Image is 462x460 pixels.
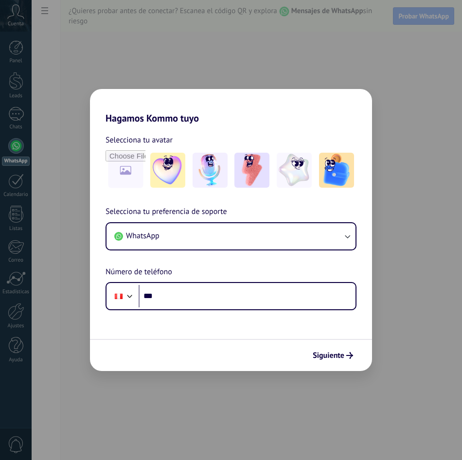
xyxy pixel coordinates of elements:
[106,134,173,146] span: Selecciona tu avatar
[106,206,227,218] span: Selecciona tu preferencia de soporte
[126,231,160,241] span: WhatsApp
[234,153,269,188] img: -3.jpeg
[90,89,372,124] h2: Hagamos Kommo tuyo
[150,153,185,188] img: -1.jpeg
[277,153,312,188] img: -4.jpeg
[313,352,344,359] span: Siguiente
[106,266,172,279] span: Número de teléfono
[107,223,355,249] button: WhatsApp
[319,153,354,188] img: -5.jpeg
[109,286,128,306] div: Peru: + 51
[193,153,228,188] img: -2.jpeg
[308,347,357,364] button: Siguiente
